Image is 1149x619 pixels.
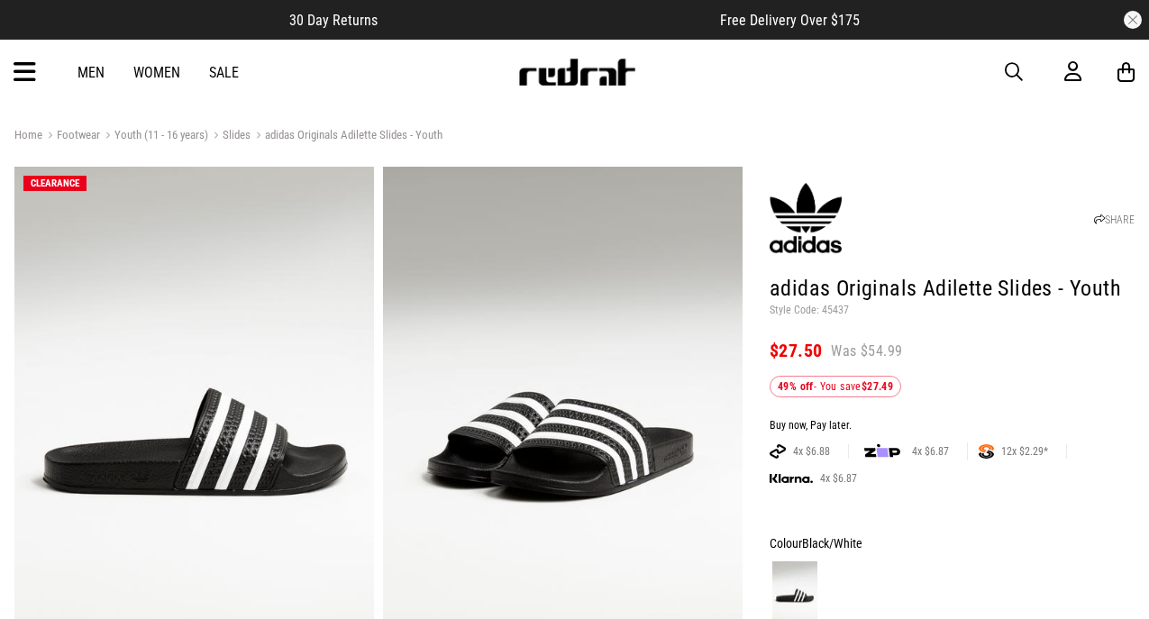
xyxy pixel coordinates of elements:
[209,64,239,81] a: Sale
[770,474,813,484] img: KLARNA
[720,12,860,29] span: Free Delivery Over $175
[414,11,684,29] iframe: Customer reviews powered by Trustpilot
[42,128,100,145] a: Footwear
[864,442,900,460] img: zip
[802,536,862,551] span: Black/White
[813,471,864,486] span: 4x $6.87
[770,340,822,361] span: $27.50
[979,444,994,459] img: SPLITPAY
[100,128,208,145] a: Youth (11 - 16 years)
[831,341,902,361] span: Was $54.99
[133,64,180,81] a: Women
[31,178,79,189] span: CLEARANCE
[770,275,1135,304] h1: adidas Originals Adilette Slides - Youth
[251,128,442,145] a: adidas Originals Adilette Slides - Youth
[1094,214,1135,226] a: SHARE
[208,128,251,145] a: Slides
[994,444,1055,459] span: 12x $2.29*
[786,444,837,459] span: 4x $6.88
[770,419,1135,433] div: Buy now, Pay later.
[862,380,893,393] b: $27.49
[770,304,1135,318] p: Style Code: 45437
[770,182,842,254] img: adidas
[770,533,1135,554] div: Colour
[770,376,901,397] div: - You save
[78,64,105,81] a: Men
[778,380,814,393] b: 49% off
[905,444,956,459] span: 4x $6.87
[770,444,786,459] img: AFTERPAY
[14,128,42,141] a: Home
[289,12,378,29] span: 30 Day Returns
[517,59,636,86] img: Redrat logo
